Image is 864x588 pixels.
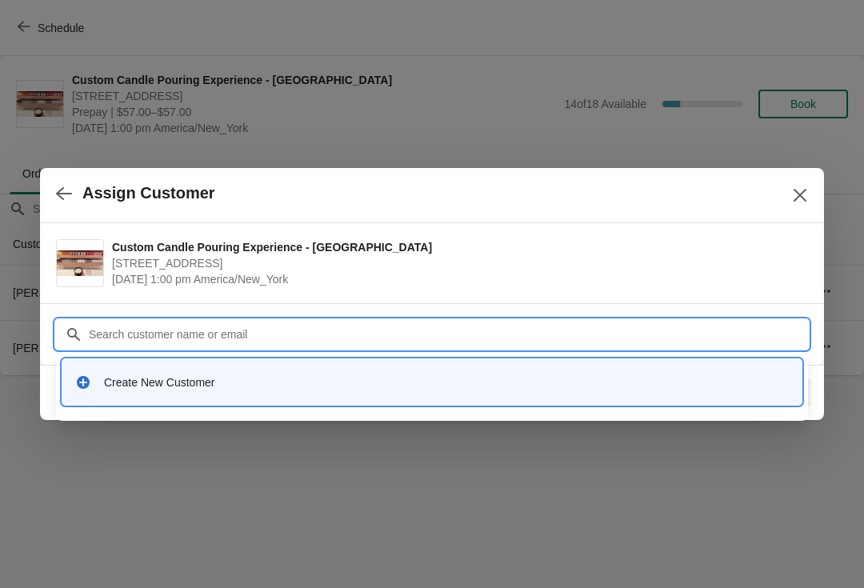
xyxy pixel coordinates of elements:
[82,184,215,202] h2: Assign Customer
[112,239,800,255] span: Custom Candle Pouring Experience - [GEOGRAPHIC_DATA]
[88,320,808,349] input: Search customer name or email
[57,250,103,277] img: Custom Candle Pouring Experience - Fort Lauderdale | 914 East Las Olas Boulevard, Fort Lauderdale...
[112,271,800,287] span: [DATE] 1:00 pm America/New_York
[104,374,789,390] div: Create New Customer
[786,181,814,210] button: Close
[112,255,800,271] span: [STREET_ADDRESS]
